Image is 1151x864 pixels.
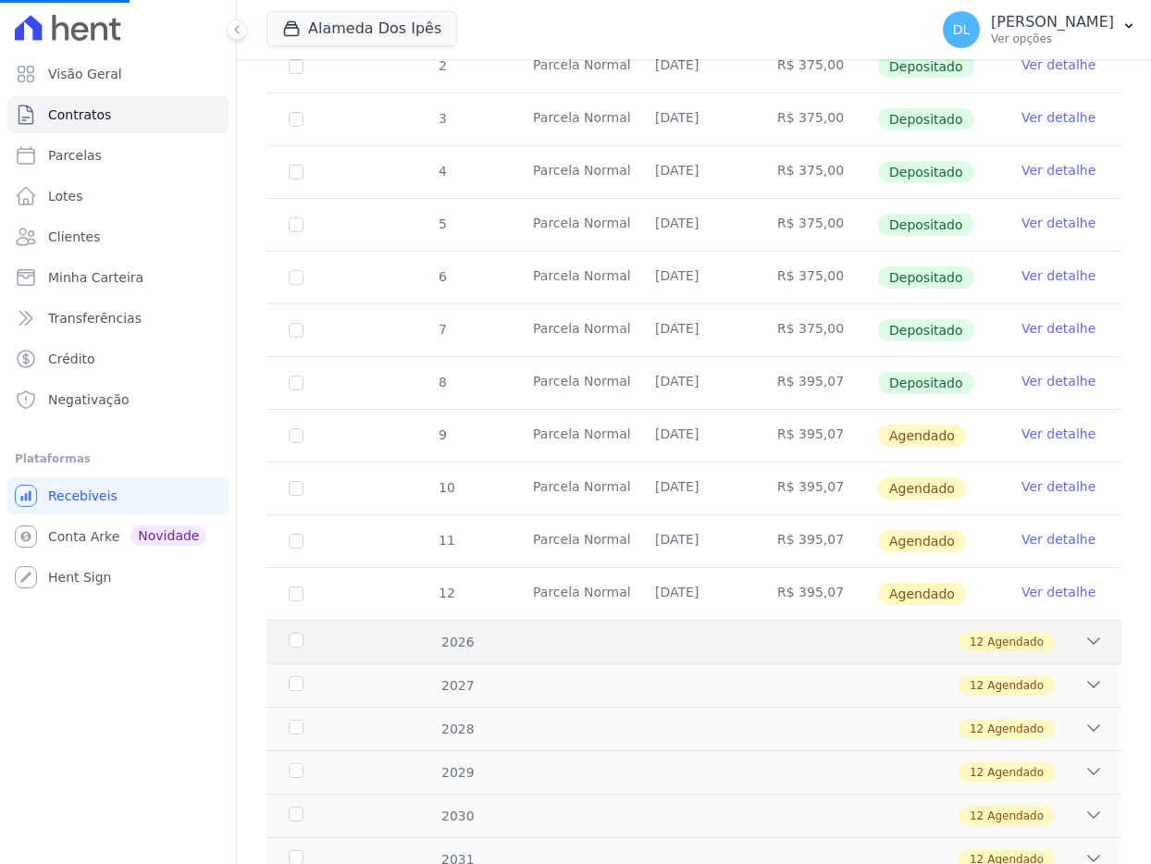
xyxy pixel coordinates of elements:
td: Parcela Normal [511,146,633,198]
span: Agendado [987,677,1044,694]
span: Agendado [987,634,1044,650]
input: Só é possível selecionar pagamentos em aberto [289,112,303,127]
a: Hent Sign [7,559,229,596]
span: 5 [437,216,447,231]
a: Ver detalhe [1021,372,1095,390]
span: 11 [437,533,455,548]
span: 12 [970,764,984,781]
td: [DATE] [633,199,755,251]
a: Lotes [7,178,229,215]
div: Plataformas [15,448,221,470]
a: Transferências [7,300,229,337]
span: Parcelas [48,146,102,165]
span: Depositado [878,56,974,78]
a: Ver detalhe [1021,108,1095,127]
span: Agendado [987,764,1044,781]
a: Clientes [7,218,229,255]
span: 10 [437,480,455,495]
span: Transferências [48,309,142,327]
a: Negativação [7,381,229,418]
a: Crédito [7,340,229,377]
td: [DATE] [633,304,755,356]
input: Só é possível selecionar pagamentos em aberto [289,59,303,74]
span: 4 [437,164,447,179]
td: R$ 395,07 [755,515,877,567]
span: Crédito [48,350,95,368]
td: [DATE] [633,252,755,303]
span: Novidade [130,525,206,546]
a: Ver detalhe [1021,214,1095,232]
a: Conta Arke Novidade [7,518,229,555]
input: default [289,586,303,601]
td: Parcela Normal [511,252,633,303]
span: Depositado [878,319,974,341]
td: Parcela Normal [511,93,633,145]
td: [DATE] [633,463,755,514]
span: DL [953,23,971,36]
span: Depositado [878,266,974,289]
span: Clientes [48,228,100,246]
a: Ver detalhe [1021,477,1095,496]
p: [PERSON_NAME] [991,13,1114,31]
span: Agendado [878,477,966,500]
span: 9 [437,427,447,442]
td: Parcela Normal [511,304,633,356]
a: Ver detalhe [1021,319,1095,338]
td: R$ 395,07 [755,357,877,409]
a: Ver detalhe [1021,583,1095,601]
td: R$ 375,00 [755,146,877,198]
a: Ver detalhe [1021,161,1095,179]
td: [DATE] [633,357,755,409]
td: Parcela Normal [511,515,633,567]
span: Visão Geral [48,65,122,83]
span: Conta Arke [48,527,119,546]
td: Parcela Normal [511,568,633,620]
td: Parcela Normal [511,41,633,93]
button: Alameda Dos Ipês [266,11,457,46]
span: Depositado [878,372,974,394]
span: Agendado [987,721,1044,737]
a: Parcelas [7,137,229,174]
span: 3 [437,111,447,126]
a: Contratos [7,96,229,133]
span: Recebíveis [48,487,118,505]
a: Visão Geral [7,56,229,93]
span: 12 [970,808,984,824]
input: default [289,534,303,549]
span: 7 [437,322,447,337]
input: Só é possível selecionar pagamentos em aberto [289,270,303,285]
span: 12 [437,586,455,600]
a: Recebíveis [7,477,229,514]
span: Lotes [48,187,83,205]
td: R$ 375,00 [755,199,877,251]
span: Contratos [48,105,111,124]
span: Negativação [48,390,130,409]
td: R$ 395,07 [755,568,877,620]
td: R$ 375,00 [755,304,877,356]
td: [DATE] [633,568,755,620]
span: Agendado [878,583,966,605]
span: Minha Carteira [48,268,143,287]
td: [DATE] [633,93,755,145]
span: 2 [437,58,447,73]
td: R$ 375,00 [755,41,877,93]
a: Ver detalhe [1021,266,1095,285]
a: Ver detalhe [1021,530,1095,549]
span: Agendado [987,808,1044,824]
span: Agendado [878,530,966,552]
td: [DATE] [633,515,755,567]
span: Hent Sign [48,568,112,586]
span: Depositado [878,161,974,183]
a: Ver detalhe [1021,56,1095,74]
input: default [289,428,303,443]
span: Depositado [878,214,974,236]
button: DL [PERSON_NAME] Ver opções [928,4,1151,56]
td: R$ 375,00 [755,252,877,303]
a: Minha Carteira [7,259,229,296]
span: 6 [437,269,447,284]
p: Ver opções [991,31,1114,46]
td: [DATE] [633,41,755,93]
td: [DATE] [633,146,755,198]
span: 8 [437,375,447,389]
input: Só é possível selecionar pagamentos em aberto [289,323,303,338]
